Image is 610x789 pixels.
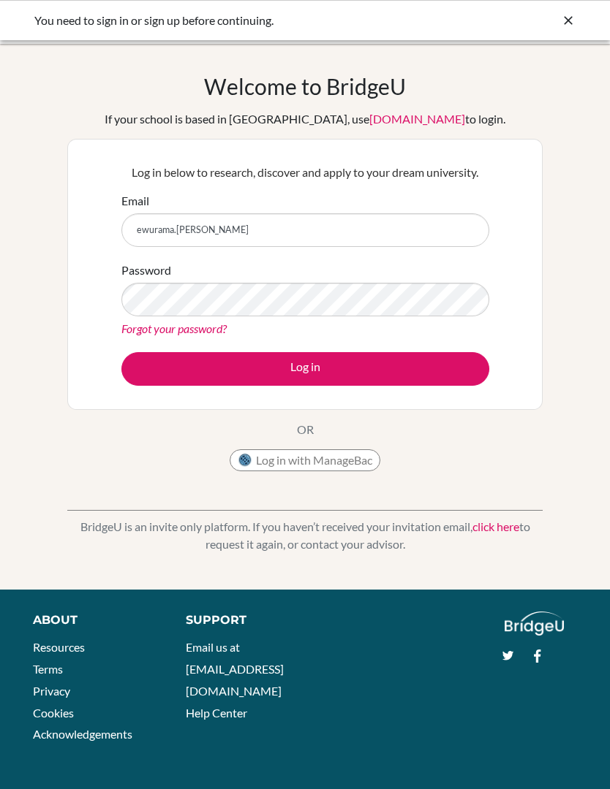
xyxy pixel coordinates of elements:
a: [DOMAIN_NAME] [369,112,465,126]
button: Log in [121,352,489,386]
label: Email [121,192,149,210]
a: Help Center [186,706,247,720]
a: Privacy [33,684,70,698]
p: Log in below to research, discover and apply to your dream university. [121,164,489,181]
label: Password [121,262,171,279]
div: Support [186,611,293,629]
a: Terms [33,662,63,676]
a: Acknowledgements [33,727,132,741]
p: OR [297,421,314,438]
a: Email us at [EMAIL_ADDRESS][DOMAIN_NAME] [186,640,284,697]
div: About [33,611,153,629]
a: Resources [33,640,85,654]
div: You need to sign in or sign up before continuing. [34,12,356,29]
img: logo_white@2x-f4f0deed5e89b7ecb1c2cc34c3e3d731f90f0f143d5ea2071677605dd97b5244.png [505,611,564,636]
h1: Welcome to BridgeU [204,73,406,99]
button: Log in with ManageBac [230,449,380,471]
a: Cookies [33,706,74,720]
a: Forgot your password? [121,321,227,335]
p: BridgeU is an invite only platform. If you haven’t received your invitation email, to request it ... [67,518,543,553]
div: If your school is based in [GEOGRAPHIC_DATA], use to login. [105,110,505,128]
a: click here [472,519,519,533]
